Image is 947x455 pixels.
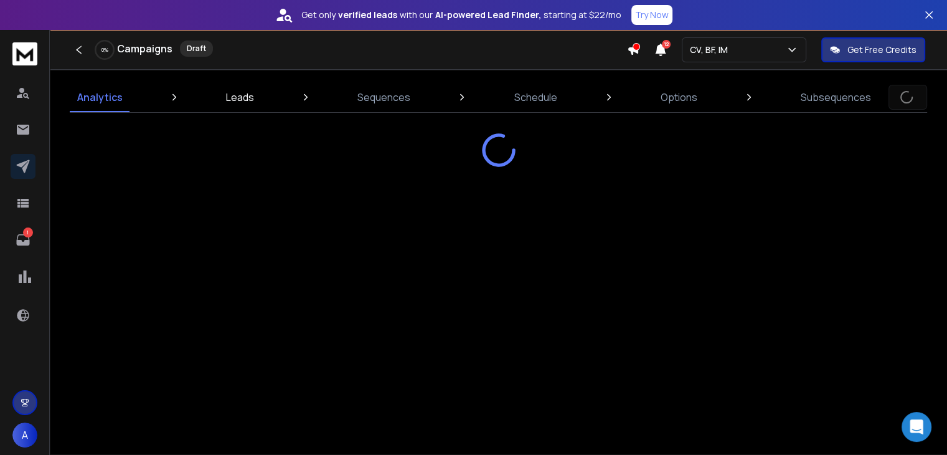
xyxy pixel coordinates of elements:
[301,9,621,21] p: Get only with our starting at $22/mo
[12,423,37,448] button: A
[635,9,669,21] p: Try Now
[793,82,879,112] a: Subsequences
[180,41,213,57] div: Draft
[357,90,410,105] p: Sequences
[847,44,916,56] p: Get Free Credits
[631,5,672,25] button: Try Now
[70,82,130,112] a: Analytics
[11,228,35,252] a: 1
[226,90,254,105] p: Leads
[77,90,123,105] p: Analytics
[350,82,418,112] a: Sequences
[507,82,565,112] a: Schedule
[338,9,397,21] strong: verified leads
[661,90,697,105] p: Options
[117,41,172,56] h1: Campaigns
[801,90,871,105] p: Subsequences
[902,412,931,442] div: Open Intercom Messenger
[101,46,108,54] p: 0 %
[12,42,37,65] img: logo
[219,82,261,112] a: Leads
[435,9,541,21] strong: AI-powered Lead Finder,
[690,44,733,56] p: CV, BF, IM
[653,82,705,112] a: Options
[23,228,33,237] p: 1
[821,37,925,62] button: Get Free Credits
[514,90,557,105] p: Schedule
[662,40,671,49] span: 12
